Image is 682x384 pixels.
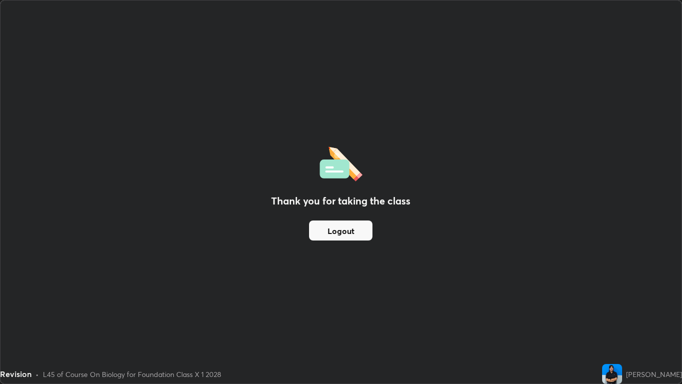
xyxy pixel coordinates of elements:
[309,220,372,240] button: Logout
[320,143,362,181] img: offlineFeedback.1438e8b3.svg
[626,369,682,379] div: [PERSON_NAME]
[35,369,39,379] div: •
[43,369,221,379] div: L45 of Course On Biology for Foundation Class X 1 2028
[602,364,622,384] img: d7cd22a50f9044feade6d0633bed992e.jpg
[271,193,410,208] h2: Thank you for taking the class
